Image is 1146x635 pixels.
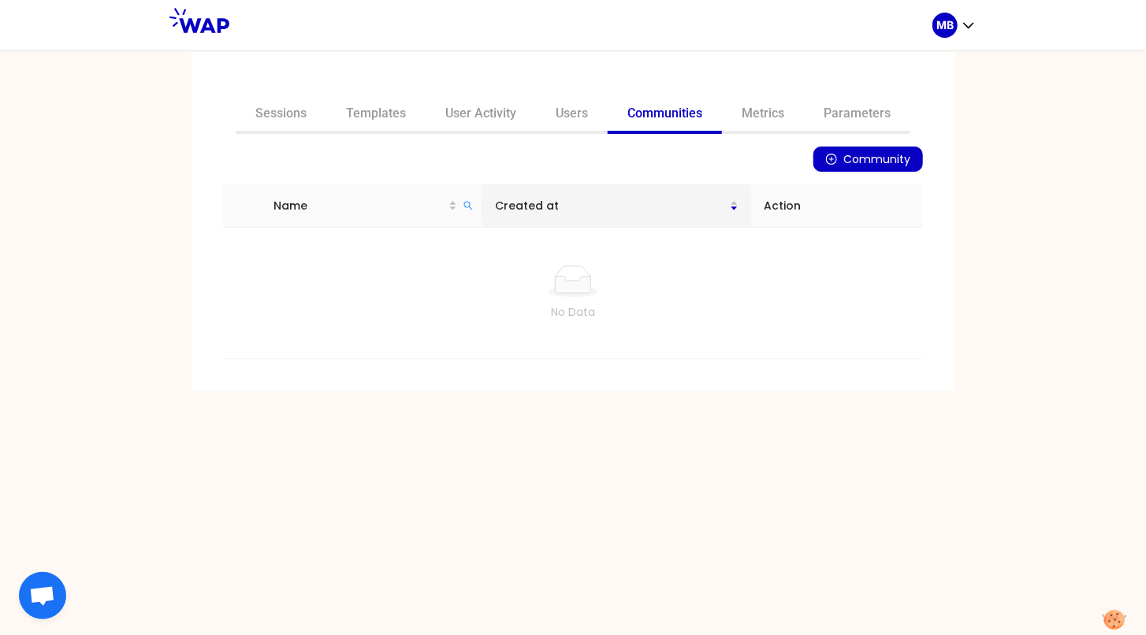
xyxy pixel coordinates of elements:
a: Templates [326,96,426,134]
a: User Activity [426,96,536,134]
button: MB [932,13,977,38]
span: search [463,201,473,210]
span: search [460,194,476,217]
a: Parameters [804,96,910,134]
a: Users [536,96,608,134]
span: plus-circle [826,154,837,166]
div: No Data [236,303,910,321]
a: Communities [608,96,722,134]
span: Created at [495,197,731,214]
th: Action [751,184,923,228]
a: Sessions [236,96,326,134]
p: MB [936,17,954,33]
a: Metrics [722,96,804,134]
div: Ouvrir le chat [19,572,66,619]
span: Name [273,197,448,214]
span: Community [843,150,910,168]
button: plus-circleCommunity [813,147,923,172]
